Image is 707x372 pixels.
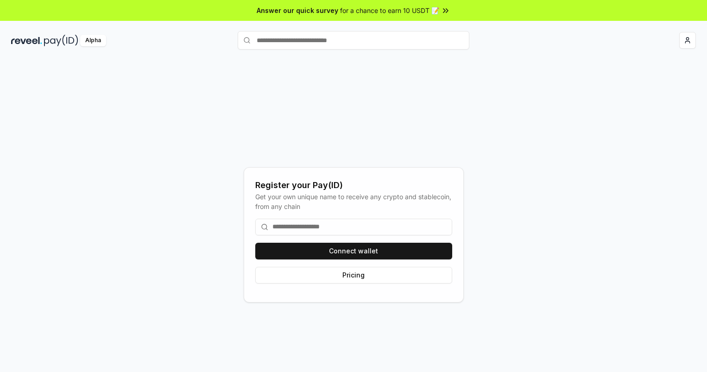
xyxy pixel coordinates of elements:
div: Alpha [80,35,106,46]
div: Get your own unique name to receive any crypto and stablecoin, from any chain [255,192,452,211]
span: Answer our quick survey [257,6,338,15]
button: Pricing [255,267,452,284]
img: pay_id [44,35,78,46]
span: for a chance to earn 10 USDT 📝 [340,6,439,15]
button: Connect wallet [255,243,452,259]
div: Register your Pay(ID) [255,179,452,192]
img: reveel_dark [11,35,42,46]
